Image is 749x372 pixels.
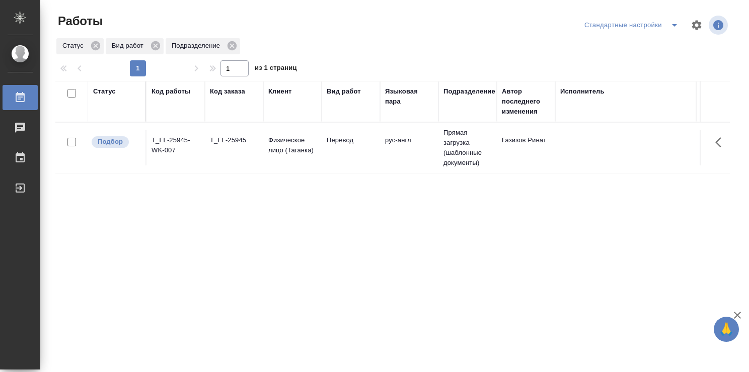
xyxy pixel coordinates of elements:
[560,86,605,97] div: Исполнитель
[497,130,555,165] td: Газизов Ринат
[385,86,433,107] div: Языковая пара
[327,86,361,97] div: Вид работ
[502,86,550,117] div: Автор последнего изменения
[268,135,317,155] p: Физическое лицо (Таганка)
[210,86,245,97] div: Код заказа
[166,38,240,54] div: Подразделение
[106,38,164,54] div: Вид работ
[714,317,739,342] button: 🙏
[255,62,297,76] span: из 1 страниц
[718,319,735,340] span: 🙏
[380,130,438,165] td: рус-англ
[91,135,140,149] div: Можно подбирать исполнителей
[172,41,223,51] p: Подразделение
[685,13,709,37] span: Настроить таблицу
[56,38,104,54] div: Статус
[112,41,147,51] p: Вид работ
[709,16,730,35] span: Посмотреть информацию
[438,123,497,173] td: Прямая загрузка (шаблонные документы)
[443,86,495,97] div: Подразделение
[98,137,123,147] p: Подбор
[152,86,190,97] div: Код работы
[93,86,116,97] div: Статус
[210,135,258,145] div: T_FL-25945
[327,135,375,145] p: Перевод
[709,130,733,154] button: Здесь прячутся важные кнопки
[55,13,103,29] span: Работы
[268,86,291,97] div: Клиент
[582,17,685,33] div: split button
[62,41,87,51] p: Статус
[146,130,205,165] td: T_FL-25945-WK-007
